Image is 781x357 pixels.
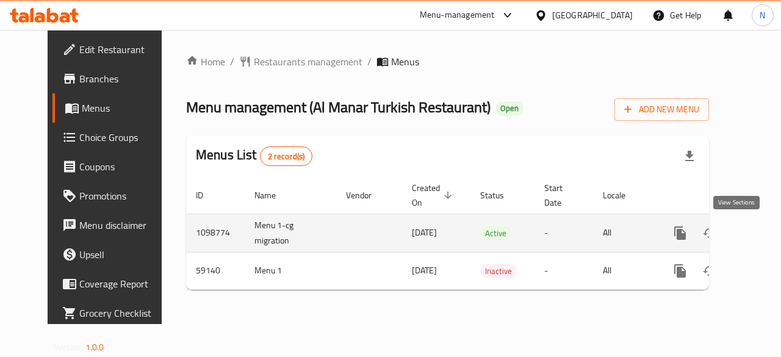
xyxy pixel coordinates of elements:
[254,188,292,203] span: Name
[245,252,336,289] td: Menu 1
[186,252,245,289] td: 59140
[614,98,709,121] button: Add New Menu
[760,9,765,22] span: N
[695,218,724,248] button: Change Status
[52,211,178,240] a: Menu disclaimer
[552,9,633,22] div: [GEOGRAPHIC_DATA]
[186,214,245,252] td: 1098774
[79,42,168,57] span: Edit Restaurant
[186,54,225,69] a: Home
[196,188,219,203] span: ID
[79,218,168,233] span: Menu disclaimer
[695,256,724,286] button: Change Status
[346,188,387,203] span: Vendor
[52,181,178,211] a: Promotions
[79,247,168,262] span: Upsell
[666,218,695,248] button: more
[480,264,517,278] span: Inactive
[79,276,168,291] span: Coverage Report
[544,181,578,210] span: Start Date
[52,269,178,298] a: Coverage Report
[186,54,709,69] nav: breadcrumb
[412,181,456,210] span: Created On
[534,252,593,289] td: -
[79,306,168,320] span: Grocery Checklist
[254,54,362,69] span: Restaurants management
[480,226,511,240] div: Active
[52,123,178,152] a: Choice Groups
[196,146,312,166] h2: Menus List
[79,130,168,145] span: Choice Groups
[593,214,656,252] td: All
[367,54,372,69] li: /
[186,93,491,121] span: Menu management ( Al Manar Turkish Restaurant )
[52,93,178,123] a: Menus
[260,146,313,166] div: Total records count
[603,188,641,203] span: Locale
[534,214,593,252] td: -
[593,252,656,289] td: All
[420,8,495,23] div: Menu-management
[52,35,178,64] a: Edit Restaurant
[230,54,234,69] li: /
[624,102,699,117] span: Add New Menu
[412,262,437,278] span: [DATE]
[245,214,336,252] td: Menu 1-cg migration
[480,188,520,203] span: Status
[412,225,437,240] span: [DATE]
[495,101,524,116] div: Open
[391,54,419,69] span: Menus
[239,54,362,69] a: Restaurants management
[495,103,524,114] span: Open
[82,101,168,115] span: Menus
[480,226,511,240] span: Active
[79,159,168,174] span: Coupons
[85,339,104,355] span: 1.0.0
[52,64,178,93] a: Branches
[52,152,178,181] a: Coupons
[52,240,178,269] a: Upsell
[52,298,178,328] a: Grocery Checklist
[54,339,84,355] span: Version:
[666,256,695,286] button: more
[79,71,168,86] span: Branches
[261,151,312,162] span: 2 record(s)
[79,189,168,203] span: Promotions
